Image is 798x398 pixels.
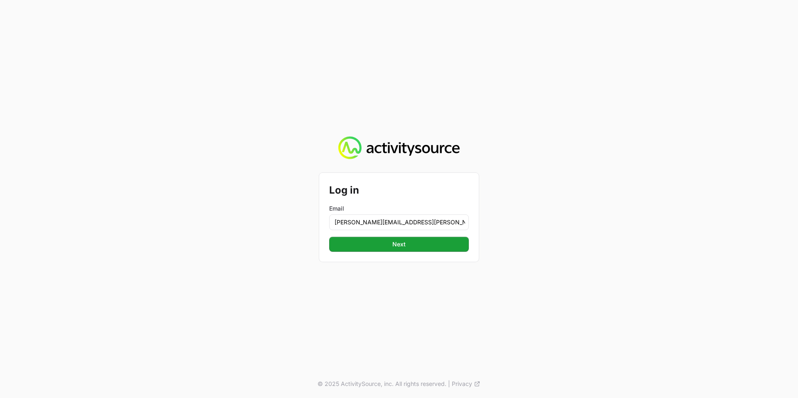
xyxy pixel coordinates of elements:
[452,380,480,388] a: Privacy
[392,239,406,249] span: Next
[329,183,469,198] h2: Log in
[448,380,450,388] span: |
[318,380,446,388] p: © 2025 ActivitySource, inc. All rights reserved.
[329,214,469,230] input: Enter your email
[329,237,469,252] button: Next
[329,204,469,213] label: Email
[338,136,459,160] img: Activity Source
